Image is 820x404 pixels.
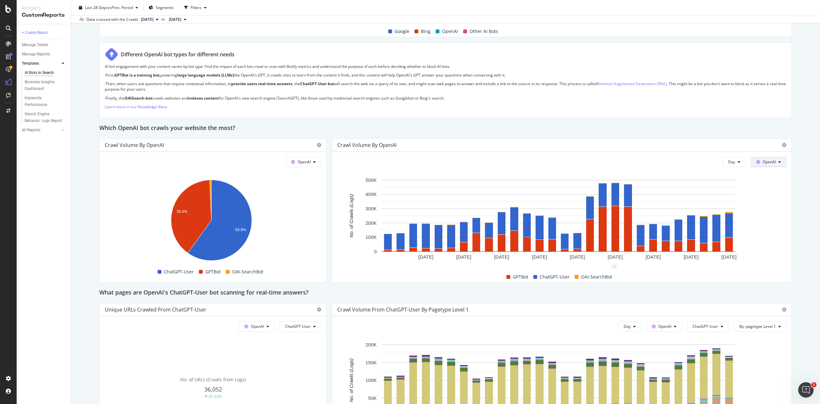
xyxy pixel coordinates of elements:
p: First, powering like OpenAI's GPT, it crawls sites to learn from the content it finds, and this c... [105,72,786,78]
span: Last 28 Days [85,5,108,10]
a: Search Engine Behavior: Logs Report [25,111,66,124]
text: [DATE] [646,254,661,260]
a: Manage Tables [22,42,66,48]
strong: GPTBot is a training bot, [114,72,160,78]
span: GPTBot [513,273,528,281]
div: Templates [22,60,39,67]
div: Business Insights Dashboard [25,79,61,92]
span: OpenAI [763,159,776,165]
div: Crawl Volume by OpenAI [105,142,164,148]
a: Templates [22,60,60,67]
span: OAI-SearchBot [232,268,263,276]
text: [DATE] [532,254,547,260]
a: Manage Reports [22,51,66,58]
div: Crawl Volume from ChatGPT-User by pagetype Level 1 [337,306,469,313]
span: OpenAI [658,324,671,329]
strong: OAISearch-bot [125,95,152,101]
text: 100K [365,377,377,383]
span: Segments [156,5,174,10]
a: Learn more in our Knowledge Base [105,104,167,109]
span: ChatGPT-User [540,273,570,281]
button: Day [723,157,746,167]
button: OpenAI [751,157,786,167]
button: Day [618,321,641,332]
div: Unique URLs Crawled from ChatGPT-User [105,306,206,313]
span: vs [161,16,166,22]
div: Crawl Volume by OpenAI [337,142,397,148]
strong: · [105,81,106,86]
div: All Reports [22,127,40,133]
span: 1 [811,382,816,387]
h2: What pages are OpenAI's ChatGPT-User bot scanning for real-time answers? [99,288,308,298]
p: Then, when users ask questions that require contextual information, to , the will search the web ... [105,81,786,92]
text: [DATE] [684,254,699,260]
button: Segments [146,3,176,13]
div: Different OpenAI bot types for different needs [121,51,234,58]
span: ChatGPT-User [285,324,311,329]
div: Crawl Volume by OpenAIDayOpenAIA chart.1GPTBotChatGPT-UserOAI-SearchBot [332,139,792,283]
strong: provide users real-time answers [231,81,292,86]
a: + Create Report [22,29,66,36]
button: ChatGPT-User [687,321,729,332]
span: ChatGPT-User [164,268,194,276]
div: Different OpenAI bot types for different needsAI bot engagement with your content varies by bot t... [99,42,792,118]
p: Finally, the crawls websites and for OpenAI's new search engine (SearchGPT), like those used by t... [105,95,786,101]
span: Day [624,324,631,329]
strong: indexes content [188,95,219,101]
text: [DATE] [418,254,433,260]
svg: A chart. [105,177,318,266]
text: No. of Crawls (Logs) [348,194,354,238]
span: OpenAI [298,159,311,165]
span: GPTBot [205,268,221,276]
text: 59.9% [235,228,246,232]
span: Other AI Bots [470,28,498,35]
text: 200K [365,342,377,347]
text: 0 [374,249,377,254]
div: Keywords Performance [25,95,61,108]
h2: Which OpenAI bot crawls your website the most? [99,123,235,133]
div: 47.22% [209,394,222,399]
span: 36,052 [204,385,222,393]
div: Data crossed with the Crawls [86,17,138,22]
div: 1 [612,264,617,269]
span: OpenAI [251,324,264,329]
button: [DATE] [166,16,189,23]
button: ChatGPT-User [280,321,321,332]
div: + Create Report [22,29,48,36]
a: Retrieval Augmented Generation (RAG) [597,81,667,86]
a: Business Insights Dashboard [25,79,66,92]
button: By: pagetype Level 1 [734,321,786,332]
text: [DATE] [456,254,471,260]
div: Reports [22,5,66,12]
strong: · [105,95,106,101]
text: [DATE] [608,254,623,260]
span: OAI-SearchBot [581,273,612,281]
iframe: Intercom live chat [798,382,814,398]
text: 200K [365,220,377,226]
div: AI Bots in Search [25,69,54,76]
span: OpenAI [442,28,458,35]
button: OpenAI [286,157,321,167]
a: AI Bots in Search [25,69,66,76]
span: Google [395,28,409,35]
div: A chart. [337,177,780,266]
span: Day [728,159,735,165]
div: Which OpenAI bot crawls your website the most? [99,123,792,133]
span: 2025 Aug. 5th [169,17,181,22]
button: OpenAI [239,321,275,332]
text: 100K [365,234,377,240]
span: Bing [421,28,430,35]
button: [DATE] [138,16,161,23]
div: Manage Tables [22,42,48,48]
a: Keywords Performance [25,95,66,108]
text: 400K [365,191,377,197]
div: Crawl Volume by OpenAIOpenAIA chart.ChatGPT-UserGPTBotOAI-SearchBot [99,139,327,283]
span: vs Prev. Period [108,5,133,10]
text: [DATE] [721,254,736,260]
div: CustomReports [22,12,66,19]
strong: · [105,72,106,78]
div: Search Engine Behavior: Logs Report [25,111,62,124]
div: Manage Reports [22,51,50,58]
strong: ChatGPT-User bot [300,81,334,86]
